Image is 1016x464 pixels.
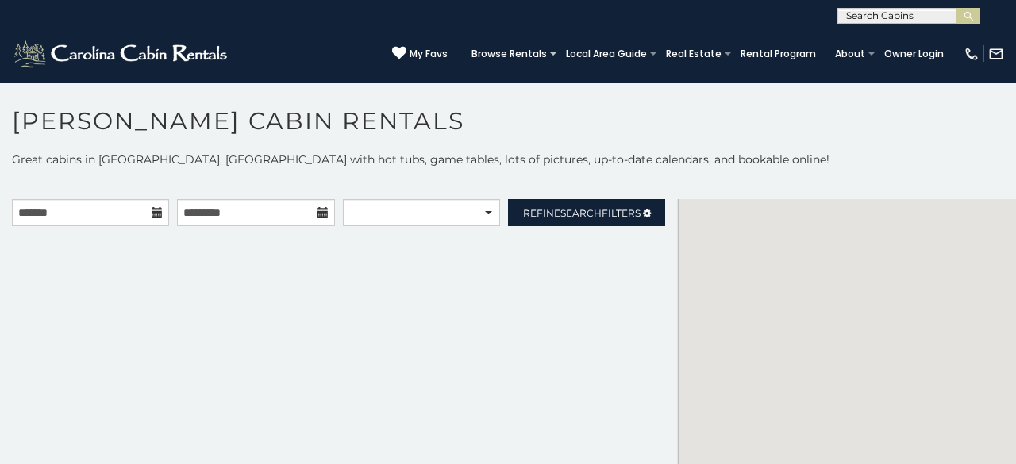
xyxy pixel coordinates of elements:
a: My Favs [392,46,448,62]
a: Rental Program [733,43,824,65]
img: White-1-2.png [12,38,232,70]
span: Search [560,207,602,219]
img: phone-regular-white.png [964,46,979,62]
a: Browse Rentals [464,43,555,65]
span: My Favs [410,47,448,61]
a: Owner Login [876,43,952,65]
a: Real Estate [658,43,729,65]
img: mail-regular-white.png [988,46,1004,62]
span: Refine Filters [523,207,641,219]
a: RefineSearchFilters [508,199,665,226]
a: Local Area Guide [558,43,655,65]
a: About [827,43,873,65]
